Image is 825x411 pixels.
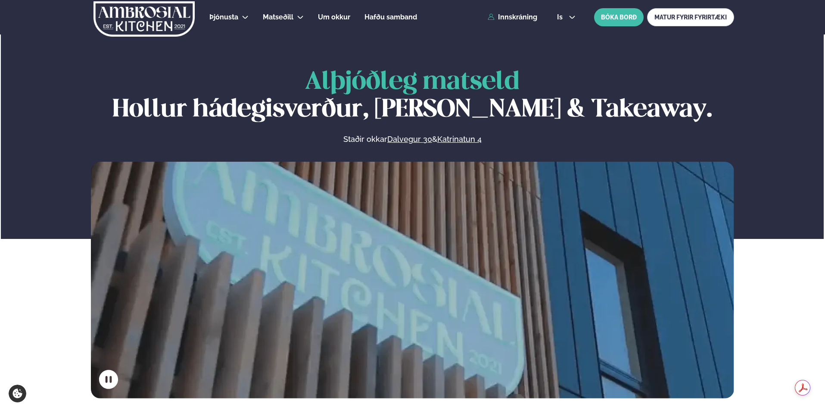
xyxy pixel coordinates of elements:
[318,12,350,22] a: Um okkur
[209,12,238,22] a: Þjónusta
[91,69,734,124] h1: Hollur hádegisverður, [PERSON_NAME] & Takeaway.
[263,13,293,21] span: Matseðill
[647,8,734,26] a: MATUR FYRIR FYRIRTÆKI
[364,12,417,22] a: Hafðu samband
[437,134,482,144] a: Katrinatun 4
[263,12,293,22] a: Matseðill
[318,13,350,21] span: Um okkur
[387,134,432,144] a: Dalvegur 30
[249,134,575,144] p: Staðir okkar &
[594,8,644,26] button: BÓKA BORÐ
[9,385,26,402] a: Cookie settings
[557,14,565,21] span: is
[550,14,582,21] button: is
[209,13,238,21] span: Þjónusta
[488,13,537,21] a: Innskráning
[93,1,196,37] img: logo
[364,13,417,21] span: Hafðu samband
[305,70,520,94] span: Alþjóðleg matseld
